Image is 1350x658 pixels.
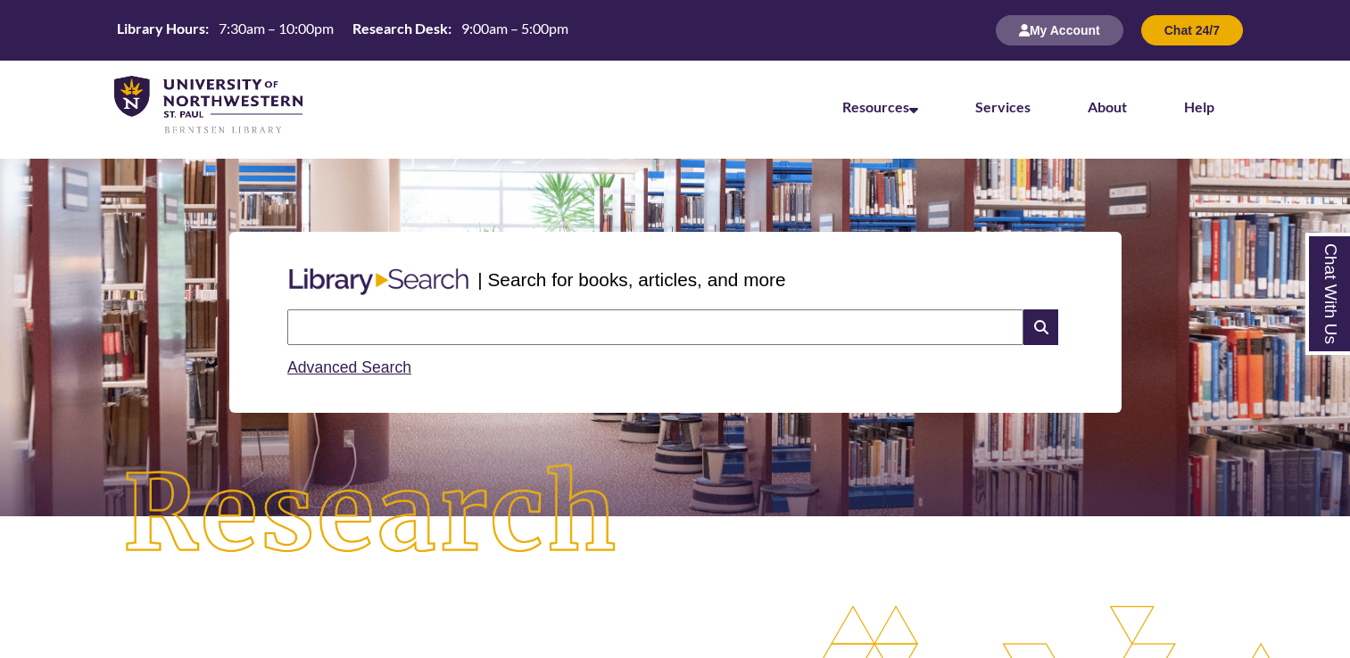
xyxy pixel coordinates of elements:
[996,15,1123,45] button: My Account
[975,98,1031,115] a: Services
[110,19,211,38] th: Library Hours:
[996,22,1123,37] a: My Account
[477,266,785,293] p: | Search for books, articles, and more
[1184,98,1214,115] a: Help
[110,19,576,41] table: Hours Today
[219,20,334,37] span: 7:30am – 10:00pm
[1141,15,1243,45] button: Chat 24/7
[1023,309,1057,345] i: Search
[1088,98,1127,115] a: About
[461,20,568,37] span: 9:00am – 5:00pm
[842,98,918,115] a: Resources
[114,76,302,136] img: UNWSP Library Logo
[68,409,675,621] img: Research
[110,19,576,43] a: Hours Today
[345,19,454,38] th: Research Desk:
[1141,22,1243,37] a: Chat 24/7
[280,261,477,302] img: Libary Search
[287,358,411,376] a: Advanced Search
